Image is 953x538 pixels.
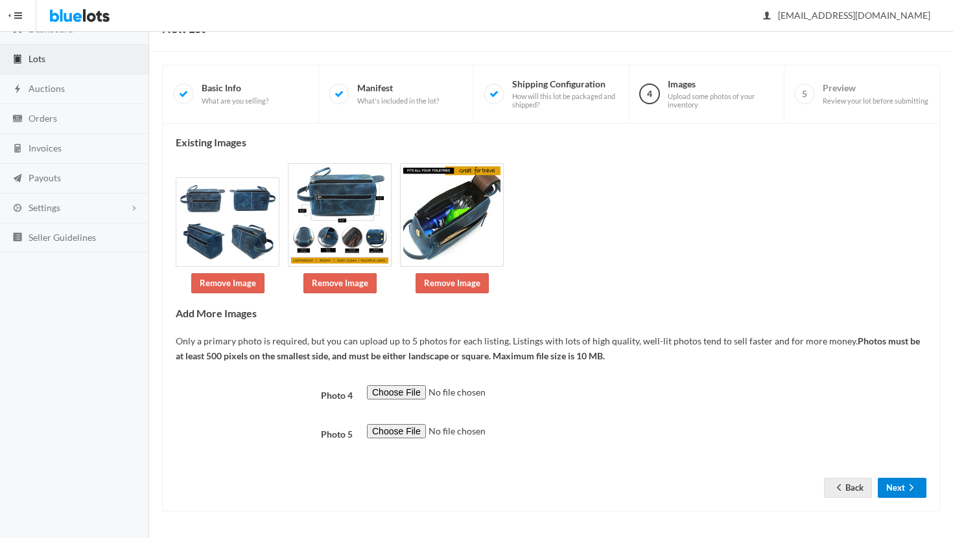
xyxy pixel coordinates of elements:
[832,482,845,495] ion-icon: arrow back
[794,84,815,104] span: 5
[11,203,24,215] ion-icon: cog
[639,84,660,104] span: 4
[176,177,279,267] img: bc00db99-5876-4658-98a9-1b08a76736d8-1630565642.jpg
[176,308,926,319] h4: Add More Images
[764,10,930,21] span: [EMAIL_ADDRESS][DOMAIN_NAME]
[11,232,24,244] ion-icon: list box
[512,78,618,109] span: Shipping Configuration
[416,273,489,293] a: Remove Image
[11,84,24,96] ion-icon: flash
[176,335,920,361] b: Photos must be at least 500 pixels on the smallest side, and must be either landscape or square. ...
[824,478,872,498] a: arrow backBack
[823,82,928,105] span: Preview
[512,92,618,109] span: How will this lot be packaged and shipped?
[11,113,24,126] ion-icon: cash
[823,96,928,106] span: Review your lot before submitting
[760,10,773,23] ion-icon: person
[202,96,268,106] span: What are you selling?
[169,385,360,403] label: Photo 4
[29,142,62,153] span: Invoices
[176,334,926,363] p: Only a primary photo is required, but you can upload up to 5 photos for each listing. Listings wi...
[11,54,24,66] ion-icon: clipboard
[29,172,61,183] span: Payouts
[29,83,65,94] span: Auctions
[29,53,45,64] span: Lots
[11,143,24,155] ion-icon: calculator
[303,273,377,293] a: Remove Image
[288,163,392,267] img: 9ea31125-a024-4f3c-9b45-3f335d43beb7-1644284878.jpg
[905,482,918,495] ion-icon: arrow forward
[29,23,73,34] span: Dashboard
[668,92,774,109] span: Upload some photos of your inventory
[29,202,60,213] span: Settings
[11,24,24,36] ion-icon: speedometer
[668,78,774,109] span: Images
[357,82,439,105] span: Manifest
[169,424,360,442] label: Photo 5
[400,163,504,267] img: 3cc81259-dfe4-44af-8847-daafc0cf36b3-1644284879.jpg
[202,82,268,105] span: Basic Info
[191,273,265,293] a: Remove Image
[357,96,439,106] span: What's included in the lot?
[11,173,24,185] ion-icon: paper plane
[29,113,57,124] span: Orders
[176,137,926,148] h4: Existing Images
[29,232,96,243] span: Seller Guidelines
[878,478,926,498] button: Nextarrow forward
